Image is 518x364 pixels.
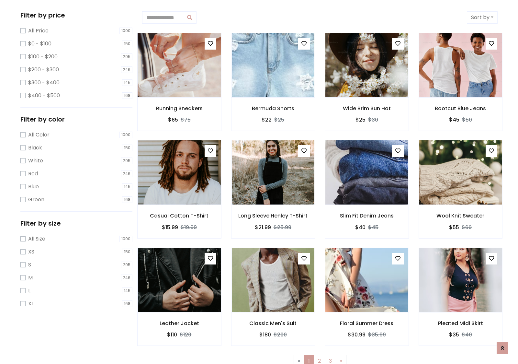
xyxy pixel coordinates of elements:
del: $40 [462,331,472,338]
span: 150 [122,41,132,47]
h6: Wide Brim Sun Hat [325,105,409,112]
span: 295 [121,262,132,268]
label: Red [28,170,38,178]
h6: $30.99 [348,332,366,338]
del: $30 [368,116,378,123]
span: 168 [122,300,132,307]
label: M [28,274,33,282]
label: L [28,287,30,295]
del: $120 [180,331,191,338]
h6: $35 [449,332,459,338]
h6: $25 [355,117,366,123]
label: All Price [28,27,49,35]
label: $200 - $300 [28,66,59,74]
label: XL [28,300,34,308]
h6: Running Sneakers [138,105,221,112]
h6: Pleated Midi Skirt [419,320,502,326]
h6: Long Sleeve Henley T-Shirt [231,213,315,219]
span: 168 [122,196,132,203]
span: 145 [122,288,132,294]
span: 150 [122,249,132,255]
del: $50 [462,116,472,123]
h6: Bermuda Shorts [231,105,315,112]
h6: $40 [355,224,366,230]
del: $200 [274,331,287,338]
button: Sort by [467,11,498,24]
span: 246 [121,275,132,281]
span: 246 [121,170,132,177]
h6: Floral Summer Dress [325,320,409,326]
del: $75 [181,116,191,123]
del: $60 [462,224,472,231]
h6: Casual Cotton T-Shirt [138,213,221,219]
span: 1000 [119,28,132,34]
label: White [28,157,43,165]
label: $0 - $100 [28,40,51,48]
h6: $45 [449,117,459,123]
h6: $15.99 [162,224,178,230]
label: $100 - $200 [28,53,58,61]
label: All Color [28,131,50,139]
span: 246 [121,66,132,73]
span: 145 [122,183,132,190]
label: Green [28,196,44,204]
span: 150 [122,145,132,151]
h5: Filter by size [20,219,132,227]
h6: $21.99 [255,224,271,230]
label: $400 - $500 [28,92,60,100]
h5: Filter by price [20,11,132,19]
label: S [28,261,31,269]
h6: $65 [168,117,178,123]
del: $35.99 [368,331,386,338]
label: $300 - $400 [28,79,60,87]
h6: Wool Knit Sweater [419,213,502,219]
span: 295 [121,158,132,164]
h6: $55 [449,224,459,230]
del: $45 [368,224,378,231]
del: $19.99 [181,224,197,231]
h6: $22 [262,117,272,123]
h6: Bootcut Blue Jeans [419,105,502,112]
span: 1000 [119,236,132,242]
h6: Slim Fit Denim Jeans [325,213,409,219]
h6: $110 [167,332,177,338]
h5: Filter by color [20,115,132,123]
label: XS [28,248,34,256]
label: Blue [28,183,39,191]
label: All Size [28,235,45,243]
span: 145 [122,79,132,86]
h6: Leather Jacket [138,320,221,326]
del: $25.99 [274,224,291,231]
span: 168 [122,92,132,99]
span: 1000 [119,132,132,138]
span: 295 [121,53,132,60]
h6: $180 [259,332,271,338]
label: Black [28,144,42,152]
h6: Classic Men's Suit [231,320,315,326]
del: $25 [274,116,284,123]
